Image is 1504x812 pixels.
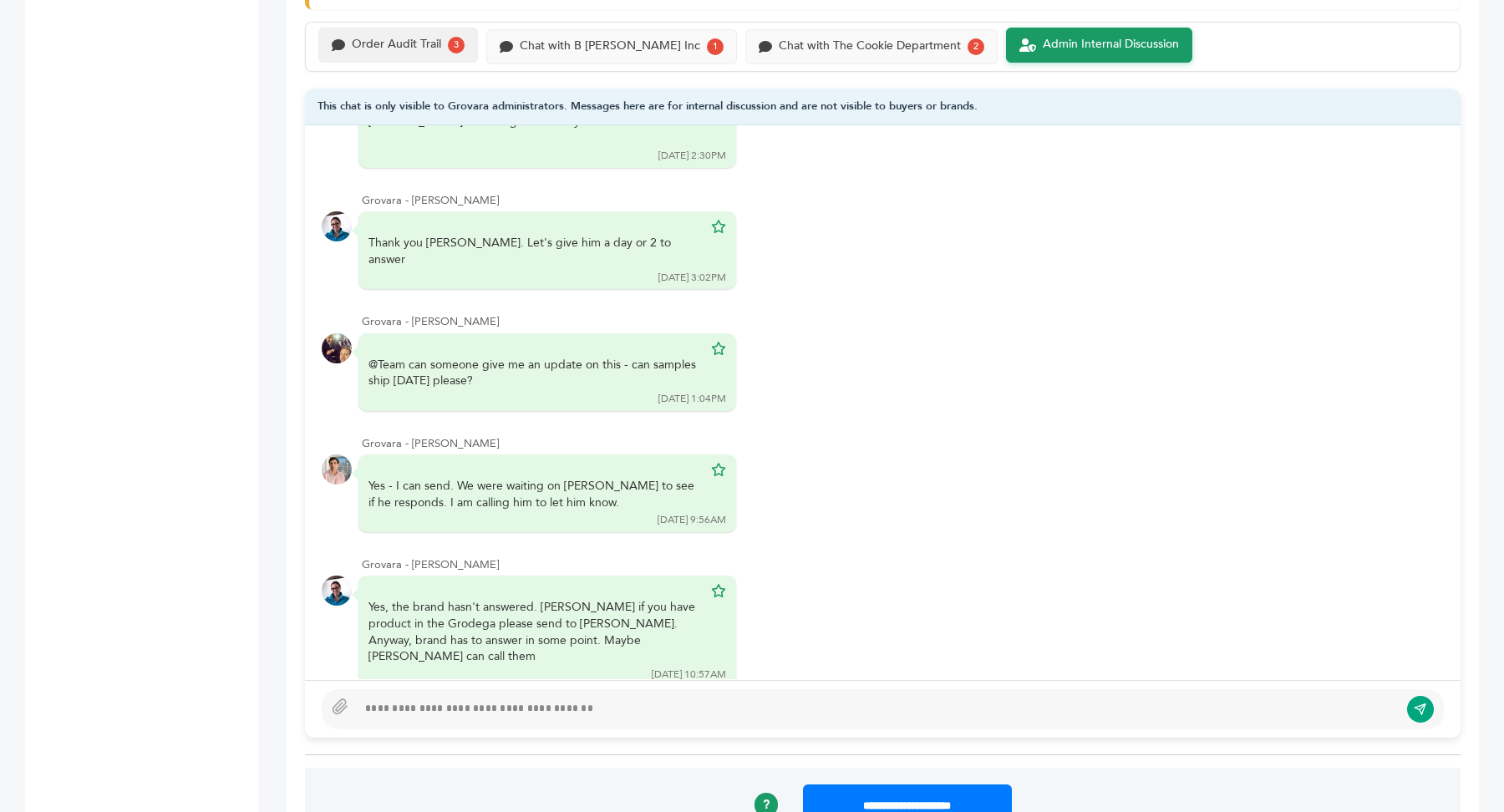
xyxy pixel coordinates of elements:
div: 3 [448,37,465,53]
div: Yes, the brand hasn't answered. [PERSON_NAME] if you have product in the Grodega please send to [... [368,599,703,664]
div: [DATE] 10:57AM [652,667,726,682]
div: Grovara - [PERSON_NAME] [362,314,1444,329]
div: [DATE] 2:30PM [658,149,726,163]
div: [DATE] 9:56AM [658,513,726,527]
div: Order Audit Trail [352,38,441,52]
div: Admin Internal Discussion [1043,38,1179,52]
div: 1 [707,38,724,55]
div: 2 [968,38,984,55]
div: [DATE] 1:04PM [658,392,726,406]
div: Grovara - [PERSON_NAME] [362,193,1444,208]
div: [DATE] 3:02PM [658,271,726,285]
div: Chat with B [PERSON_NAME] Inc [520,39,700,53]
div: Grovara - [PERSON_NAME] [362,436,1444,451]
div: This chat is only visible to Grovara administrators. Messages here are for internal discussion an... [305,89,1461,126]
div: Yes - I can send. We were waiting on [PERSON_NAME] to see if he responds. I am calling him to let... [368,478,703,510]
div: Grovara - [PERSON_NAME] [362,557,1444,572]
div: @Team can someone give me an update on this - can samples ship [DATE] please? [368,357,703,389]
div: Chat with The Cookie Department [779,39,961,53]
div: Thank you [PERSON_NAME]. Let's give him a day or 2 to answer [368,235,703,267]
